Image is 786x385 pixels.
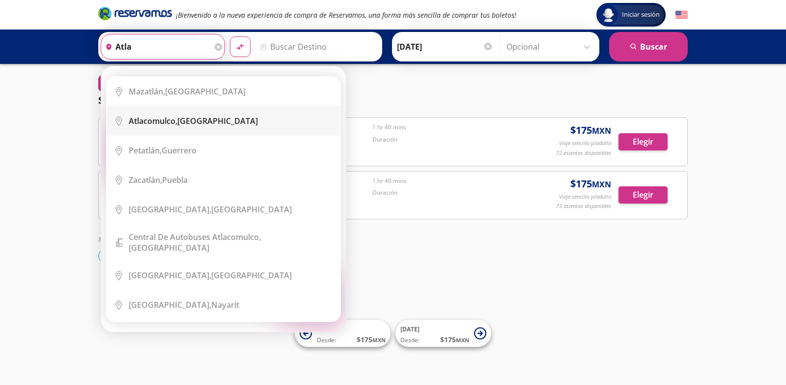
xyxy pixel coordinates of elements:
[372,336,386,344] small: MXN
[129,299,211,310] b: [GEOGRAPHIC_DATA],
[129,270,292,281] div: [GEOGRAPHIC_DATA]
[256,34,377,59] input: Buscar Destino
[400,336,420,345] span: Desde:
[129,116,177,126] b: Atlacomulco,
[129,145,196,156] div: Guerrero
[129,204,211,215] b: [GEOGRAPHIC_DATA],
[98,93,225,108] p: Seleccionar horario de ida
[609,32,688,61] button: Buscar
[101,34,212,59] input: Buscar Origen
[397,34,493,59] input: Elegir Fecha
[559,139,611,148] p: Viaje sencillo p/adulto
[129,116,258,126] div: [GEOGRAPHIC_DATA]
[395,320,491,347] button: [DATE]Desde:$175MXN
[98,249,170,263] button: Cambiar de línea
[372,177,521,185] p: 1 hr 40 mins
[570,177,611,191] span: $ 175
[618,186,668,204] button: Elegir
[675,9,688,21] button: English
[556,149,611,157] p: 72 asientos disponibles
[129,204,292,215] div: [GEOGRAPHIC_DATA]
[129,175,188,185] div: Puebla
[506,34,594,59] input: Opcional
[400,325,420,333] span: [DATE]
[129,175,162,185] b: Zacatlán,
[372,188,521,197] p: Duración
[98,6,172,24] a: Brand Logo
[176,10,516,20] em: ¡Bienvenido a la nueva experiencia de compra de Reservamos, una forma más sencilla de comprar tus...
[440,334,469,345] span: $ 175
[456,336,469,344] small: MXN
[357,334,386,345] span: $ 175
[98,235,218,244] em: Mostrando todos los viajes disponibles
[129,145,162,156] b: Petatlán,
[556,202,611,210] p: 73 asientos disponibles
[295,320,391,347] button: [DATE]Desde:$175MXN
[98,75,143,92] button: 0Filtros
[559,193,611,201] p: Viaje sencillo p/adulto
[98,6,172,21] i: Brand Logo
[570,123,611,138] span: $ 175
[129,232,261,242] b: Central de Autobuses Atlacomulco,
[372,123,521,132] p: 1 hr 40 mins
[618,10,664,20] span: Iniciar sesión
[592,125,611,136] small: MXN
[317,336,336,345] span: Desde:
[129,86,165,97] b: Mazatlán,
[129,270,211,281] b: [GEOGRAPHIC_DATA],
[129,86,246,97] div: [GEOGRAPHIC_DATA]
[592,179,611,190] small: MXN
[129,232,333,253] div: [GEOGRAPHIC_DATA]
[372,135,521,144] p: Duración
[129,299,239,310] div: Nayarit
[618,133,668,150] button: Elegir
